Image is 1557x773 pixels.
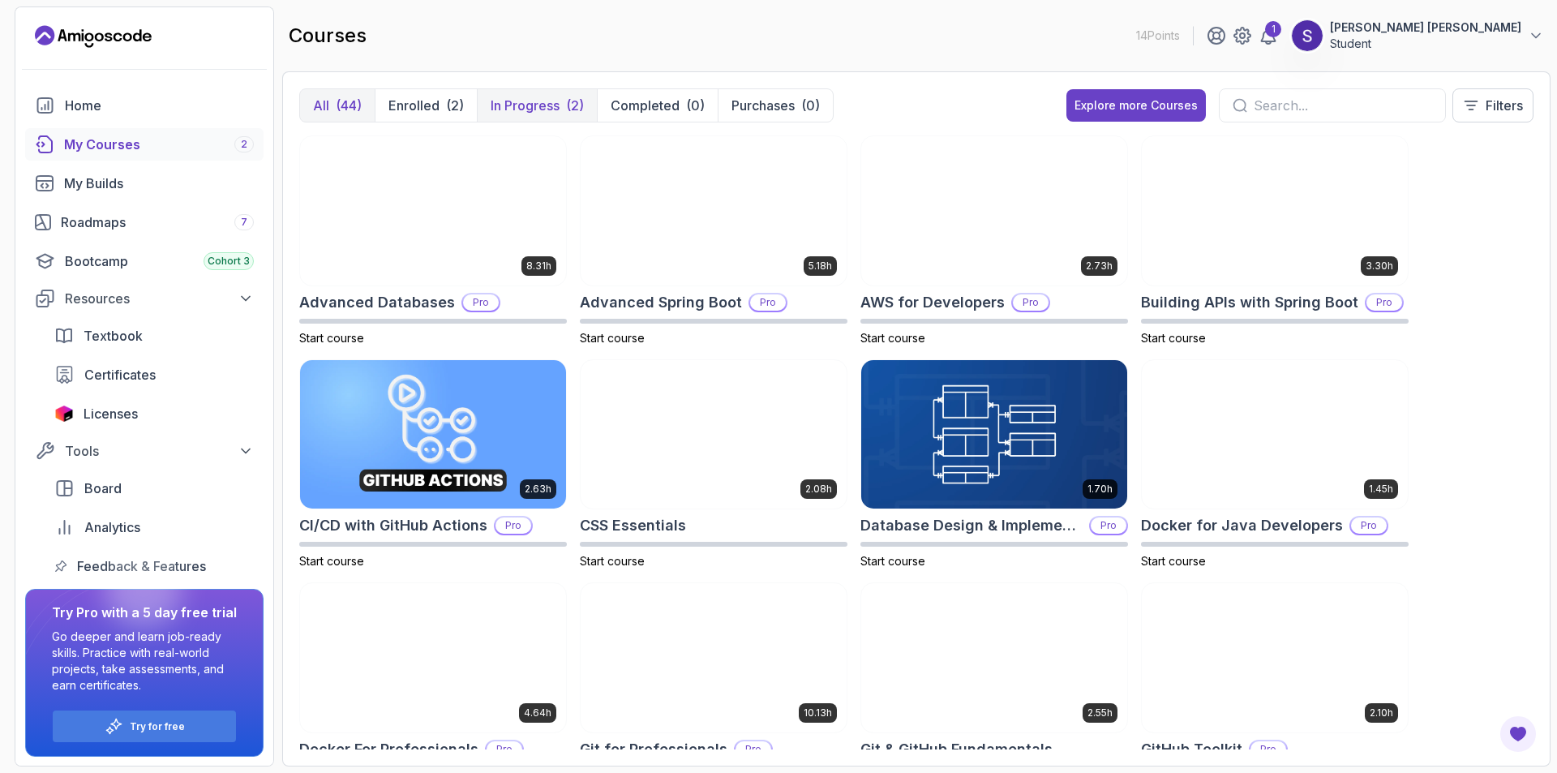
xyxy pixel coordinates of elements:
[526,260,551,273] p: 8.31h
[84,365,156,384] span: Certificates
[25,284,264,313] button: Resources
[300,136,566,286] img: Advanced Databases card
[1141,554,1206,568] span: Start course
[299,331,364,345] span: Start course
[130,720,185,733] a: Try for free
[25,436,264,466] button: Tools
[1254,96,1432,115] input: Search...
[861,136,1127,286] img: AWS for Developers card
[300,89,375,122] button: All(44)
[491,96,560,115] p: In Progress
[52,629,237,694] p: Go deeper and learn job-ready skills. Practice with real-world projects, take assessments, and ea...
[463,294,499,311] p: Pro
[597,89,718,122] button: Completed(0)
[1351,517,1387,534] p: Pro
[1066,89,1206,122] button: Explore more Courses
[241,138,247,151] span: 2
[54,406,74,422] img: jetbrains icon
[300,583,566,732] img: Docker For Professionals card
[801,96,820,115] div: (0)
[25,167,264,200] a: builds
[45,397,264,430] a: licenses
[1141,291,1358,314] h2: Building APIs with Spring Boot
[581,136,847,286] img: Advanced Spring Boot card
[52,710,237,743] button: Try for free
[860,738,1053,761] h2: Git & GitHub Fundamentals
[860,514,1083,537] h2: Database Design & Implementation
[299,291,455,314] h2: Advanced Databases
[860,291,1005,314] h2: AWS for Developers
[686,96,705,115] div: (0)
[84,404,138,423] span: Licenses
[1292,20,1323,51] img: user profile image
[580,331,645,345] span: Start course
[1366,294,1402,311] p: Pro
[1142,360,1408,509] img: Docker for Java Developers card
[750,294,786,311] p: Pro
[495,517,531,534] p: Pro
[45,359,264,391] a: certificates
[64,135,254,154] div: My Courses
[1369,483,1393,496] p: 1.45h
[25,89,264,122] a: home
[446,96,464,115] div: (2)
[1142,583,1408,732] img: GitHub Toolkit card
[1330,19,1521,36] p: [PERSON_NAME] [PERSON_NAME]
[1486,96,1523,115] p: Filters
[1136,28,1180,44] p: 14 Points
[25,128,264,161] a: courses
[1141,514,1343,537] h2: Docker for Java Developers
[300,360,566,509] img: CI/CD with GitHub Actions card
[525,483,551,496] p: 2.63h
[1265,21,1281,37] div: 1
[1370,706,1393,719] p: 2.10h
[25,206,264,238] a: roadmaps
[581,360,847,509] img: CSS Essentials card
[1499,715,1538,754] button: Open Feedback Button
[61,213,254,232] div: Roadmaps
[477,89,597,122] button: In Progress(2)
[299,514,487,537] h2: CI/CD with GitHub Actions
[1452,88,1533,122] button: Filters
[805,483,832,496] p: 2.08h
[1087,483,1113,496] p: 1.70h
[580,514,686,537] h2: CSS Essentials
[611,96,680,115] p: Completed
[580,291,742,314] h2: Advanced Spring Boot
[860,331,925,345] span: Start course
[1074,97,1198,114] div: Explore more Courses
[809,260,832,273] p: 5.18h
[299,554,364,568] span: Start course
[487,741,522,758] p: Pro
[289,23,367,49] h2: courses
[1087,706,1113,719] p: 2.55h
[84,326,143,346] span: Textbook
[1366,260,1393,273] p: 3.30h
[25,245,264,277] a: bootcamp
[581,583,847,732] img: Git for Professionals card
[1013,294,1049,311] p: Pro
[1330,36,1521,52] p: Student
[64,174,254,193] div: My Builds
[1141,738,1242,761] h2: GitHub Toolkit
[375,89,477,122] button: Enrolled(2)
[1091,517,1126,534] p: Pro
[718,89,833,122] button: Purchases(0)
[566,96,584,115] div: (2)
[736,741,771,758] p: Pro
[241,216,247,229] span: 7
[45,472,264,505] a: board
[45,320,264,352] a: textbook
[1086,260,1113,273] p: 2.73h
[1259,26,1278,45] a: 1
[731,96,795,115] p: Purchases
[313,96,329,115] p: All
[580,738,727,761] h2: Git for Professionals
[861,360,1127,509] img: Database Design & Implementation card
[860,554,925,568] span: Start course
[1291,19,1544,52] button: user profile image[PERSON_NAME] [PERSON_NAME]Student
[861,583,1127,732] img: Git & GitHub Fundamentals card
[336,96,362,115] div: (44)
